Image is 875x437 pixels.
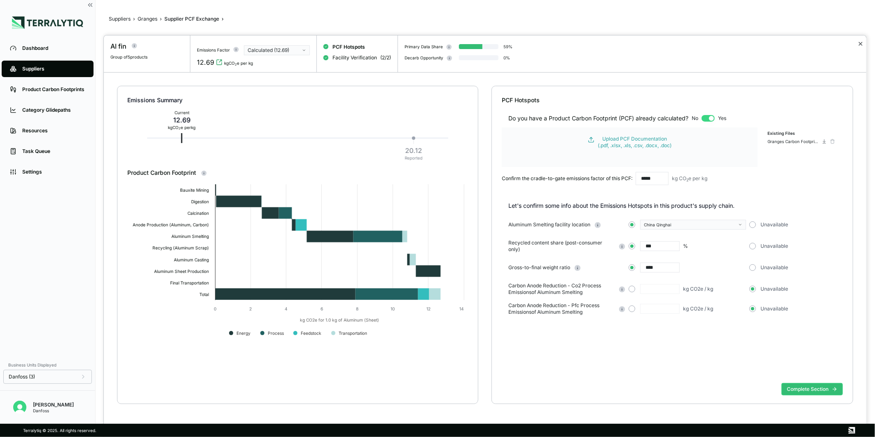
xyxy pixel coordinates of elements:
text: 10 [391,306,395,311]
text: Process [268,331,284,336]
span: Unavailable [761,286,788,292]
div: Confirm the cradle-to-gate emissions factor of this PCF: [502,175,632,182]
span: Gross-to-final weight ratio [508,264,570,271]
text: Total [199,292,209,297]
span: ( 2 / 2 ) [380,54,391,61]
div: Current [168,110,196,115]
div: Upload PCF Documentation (.pdf, .xlsx, .xls, .csv, .docx, .doc) [598,136,672,149]
div: Emissions Summary [127,96,468,104]
button: Granges Carbon Footprint Certificate_FINAL_2024.pdf [767,139,827,144]
text: Energy [236,331,250,336]
div: PCF Hotspots [502,96,843,104]
span: PCF Hotspots [332,44,365,50]
text: Transportation [339,331,367,336]
text: Aluminum Smelting [171,234,209,239]
span: Recycled content share (post-consumer only) [508,240,615,253]
div: Decarb Opportunity [405,55,443,60]
p: Let's confirm some info about the Emissions Hotspots in this product's supply chain. [508,202,843,210]
span: Carbon Anode Reduction - Pfc Process Emissions of Aluminum Smelting [508,302,615,315]
div: 20.12 [405,146,423,155]
text: Aluminum Casting [174,257,209,263]
span: Aluminum Smelting facility location [508,221,590,228]
text: kg CO2e for 1.0 kg of Aluminum (Sheet) [300,318,379,323]
sub: 2 [179,127,181,131]
span: Group of 5 products [110,54,147,59]
text: Bauxite Mining [180,188,209,193]
div: kg CO e per kg [168,125,196,130]
span: Carbon Anode Reduction - Co2 Process Emissions of Aluminum Smelting [508,282,615,296]
text: Anode Production (Aluminum, Carbon) [133,222,209,227]
div: Product Carbon Footprint [127,169,468,177]
span: Unavailable [761,221,788,228]
div: 12.69 [197,57,214,67]
div: Reported [405,155,423,160]
text: 8 [356,306,358,311]
span: No [692,115,698,122]
div: Calculated (12.69) [248,47,300,54]
svg: View audit trail [216,59,222,66]
div: % [683,243,688,249]
text: Calcination [187,211,209,216]
span: Unavailable [761,305,788,312]
div: Emissions Factor [197,47,230,52]
span: Unavailable [761,264,788,271]
button: China Qinghai [640,220,746,230]
text: 0 [214,306,216,311]
text: Feedstock [301,331,321,336]
span: Unavailable [761,243,788,249]
sub: 2 [235,63,237,66]
text: Aluminum Sheet Production [154,269,209,274]
div: kg CO2e / kg [683,286,713,292]
div: Granges Carbon Footprint Certificate_FINAL_2024.pdf [767,139,820,144]
div: Existing Files [767,131,835,139]
text: 2 [249,306,252,311]
text: 12 [426,306,430,311]
div: Do you have a Product Carbon Footprint (PCF) already calculated? [508,114,688,122]
div: Primary Data Share [405,44,443,49]
button: Complete Section [781,383,843,395]
button: Calculated (12.69) [244,45,310,55]
div: 12.69 [168,115,196,125]
div: 0 % [503,55,510,60]
div: China Qinghai [644,222,736,227]
button: Close [858,39,863,49]
sub: 2 [686,178,688,182]
span: Facility Verification [332,54,377,61]
div: 59 % [503,44,512,49]
button: Upload PCF Documentation(.pdf, .xlsx, .xls, .csv, .docx, .doc) [512,136,747,149]
div: Al fin [110,41,126,51]
text: Final Transportation [170,280,209,286]
text: Digestion [191,199,209,204]
text: 14 [459,306,464,311]
div: kgCO e per kg [224,61,253,66]
div: kg CO e per kg [672,175,707,182]
span: Yes [718,115,726,122]
div: kg CO2e / kg [683,305,713,312]
text: 4 [285,306,288,311]
text: 6 [321,306,323,311]
text: Recycling (Aluminum Scrap) [152,245,209,251]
